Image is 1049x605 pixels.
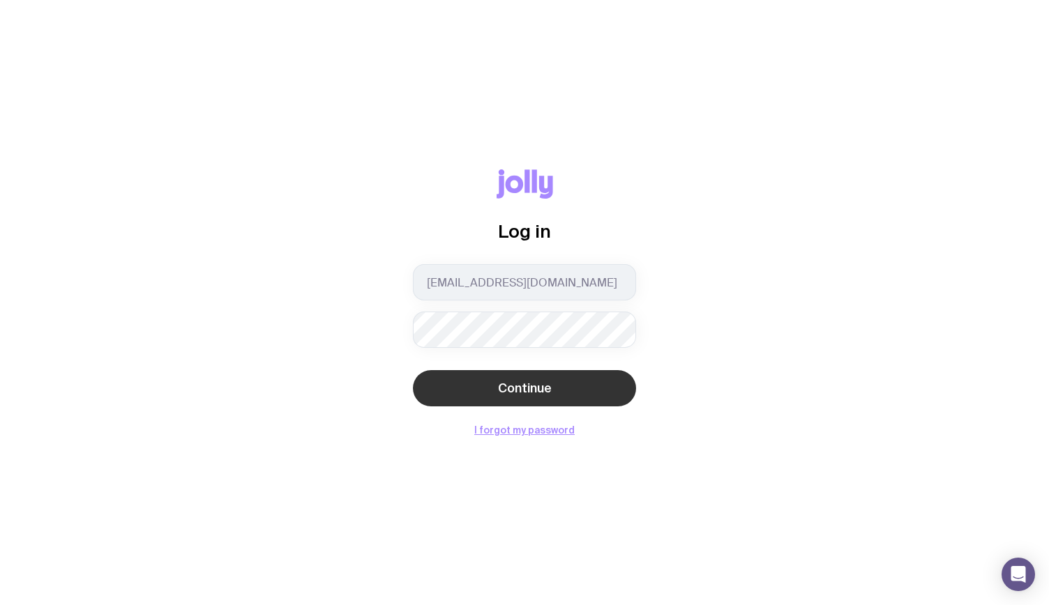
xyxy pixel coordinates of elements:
[498,221,551,241] span: Log in
[413,264,636,300] input: you@email.com
[474,424,575,436] button: I forgot my password
[413,370,636,406] button: Continue
[1002,558,1035,591] div: Open Intercom Messenger
[498,380,552,397] span: Continue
